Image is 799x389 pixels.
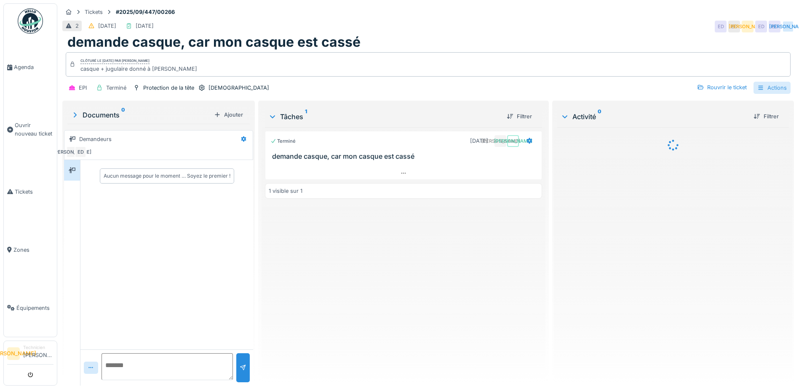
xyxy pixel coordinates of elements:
[75,22,79,30] div: 2
[694,82,750,93] div: Rouvrir le ticket
[755,21,767,32] div: ED
[85,8,103,16] div: Tickets
[23,344,53,351] div: Technicien
[66,146,78,158] div: [PERSON_NAME]
[15,188,53,196] span: Tickets
[269,187,302,195] div: 1 visible sur 1
[782,21,794,32] div: [PERSON_NAME]
[503,111,535,122] div: Filtrer
[23,344,53,362] li: [PERSON_NAME]
[208,84,269,92] div: [DEMOGRAPHIC_DATA]
[104,172,230,180] div: Aucun message pour le moment … Soyez le premier !
[754,82,791,94] div: Actions
[143,84,194,92] div: Protection de la tête
[15,121,53,137] span: Ouvrir nouveau ticket
[71,110,211,120] div: Documents
[13,246,53,254] span: Zones
[305,112,307,122] sup: 1
[112,8,178,16] strong: #2025/09/447/00266
[715,21,727,32] div: ED
[4,96,57,163] a: Ouvrir nouveau ticket
[750,111,782,122] div: Filtrer
[67,34,361,50] h1: demande casque, car mon casque est cassé
[270,138,296,145] div: Terminé
[4,38,57,96] a: Agenda
[18,8,43,34] img: Badge_color-CXgf-gQk.svg
[598,112,601,122] sup: 0
[470,137,488,145] div: [DATE]
[268,112,500,122] div: Tâches
[769,21,780,32] div: ED
[507,135,519,147] div: [PERSON_NAME]
[494,135,506,147] div: [PERSON_NAME]
[4,221,57,279] a: Zones
[79,135,112,143] div: Demandeurs
[79,84,87,92] div: EPI
[272,152,538,160] h3: demande casque, car mon casque est cassé
[561,112,747,122] div: Activité
[7,347,20,360] li: [PERSON_NAME]
[80,58,150,64] div: Clôturé le [DATE] par [PERSON_NAME]
[98,22,116,30] div: [DATE]
[121,110,125,120] sup: 0
[742,21,754,32] div: [PERSON_NAME]
[14,63,53,71] span: Agenda
[7,344,53,365] a: [PERSON_NAME] Technicien[PERSON_NAME]
[106,84,126,92] div: Terminé
[75,146,86,158] div: ED
[136,22,154,30] div: [DATE]
[728,21,740,32] div: ED
[80,65,197,73] div: casque + jugulaire donné à [PERSON_NAME]
[16,304,53,312] span: Équipements
[211,109,246,120] div: Ajouter
[4,279,57,337] a: Équipements
[4,163,57,221] a: Tickets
